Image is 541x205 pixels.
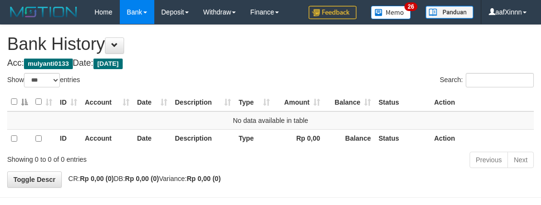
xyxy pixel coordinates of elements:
h4: Acc: Date: [7,59,534,68]
img: MOTION_logo.png [7,5,80,19]
strong: Rp 0,00 (0) [80,175,114,182]
th: Amount: activate to sort column ascending [274,93,324,111]
th: : activate to sort column descending [7,93,32,111]
span: [DATE] [93,59,123,69]
a: Next [507,152,534,168]
th: Status [375,129,430,148]
img: Button%20Memo.svg [371,6,411,19]
span: CR: DB: Variance: [64,175,221,182]
th: Action [430,93,534,111]
span: mulyanti0133 [24,59,73,69]
th: Status [375,93,430,111]
strong: Rp 0,00 (0) [187,175,221,182]
img: panduan.png [426,6,473,19]
div: Showing 0 to 0 of 0 entries [7,151,218,164]
th: Rp 0,00 [274,129,324,148]
th: ID: activate to sort column ascending [56,93,81,111]
label: Show entries [7,73,80,87]
th: Account [81,129,133,148]
th: Date: activate to sort column ascending [133,93,171,111]
th: ID [56,129,81,148]
th: Description [171,129,235,148]
th: Type: activate to sort column ascending [235,93,274,111]
th: Action [430,129,534,148]
th: Balance: activate to sort column ascending [324,93,375,111]
th: Date [133,129,171,148]
th: : activate to sort column ascending [32,93,56,111]
a: Previous [470,152,508,168]
a: Toggle Descr [7,171,62,188]
th: Description: activate to sort column ascending [171,93,235,111]
span: 26 [404,2,417,11]
input: Search: [466,73,534,87]
th: Type [235,129,274,148]
img: Feedback.jpg [309,6,357,19]
td: No data available in table [7,111,534,130]
th: Account: activate to sort column ascending [81,93,133,111]
strong: Rp 0,00 (0) [125,175,159,182]
th: Balance [324,129,375,148]
h1: Bank History [7,35,534,54]
select: Showentries [24,73,60,87]
label: Search: [440,73,534,87]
